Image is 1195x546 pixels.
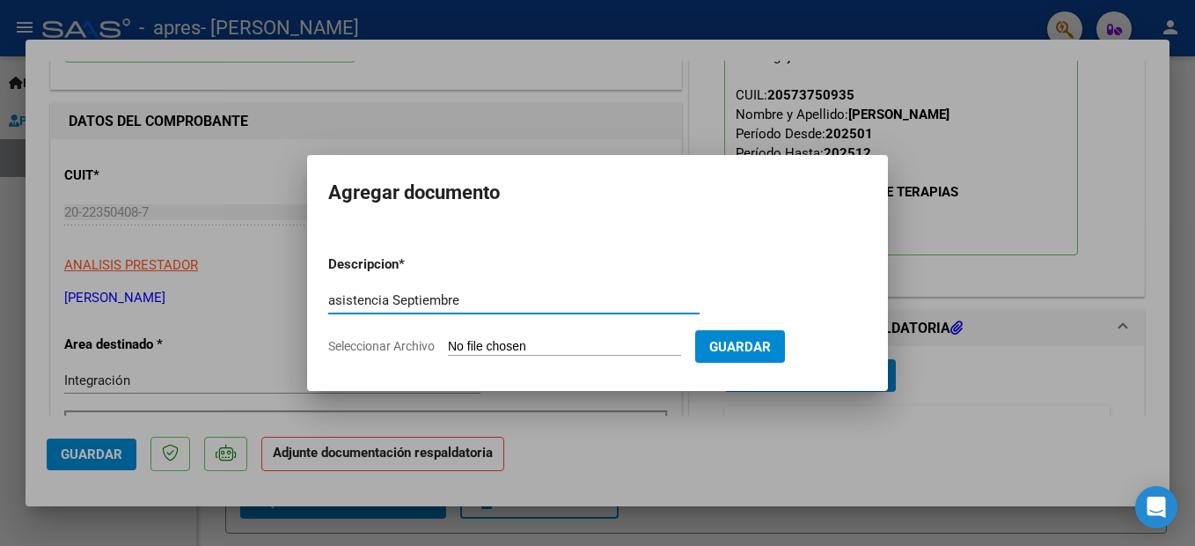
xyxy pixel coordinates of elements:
h2: Agregar documento [328,176,867,210]
div: Open Intercom Messenger [1135,486,1177,528]
button: Guardar [695,330,785,363]
span: Seleccionar Archivo [328,339,435,353]
span: Guardar [709,339,771,355]
p: Descripcion [328,255,490,275]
